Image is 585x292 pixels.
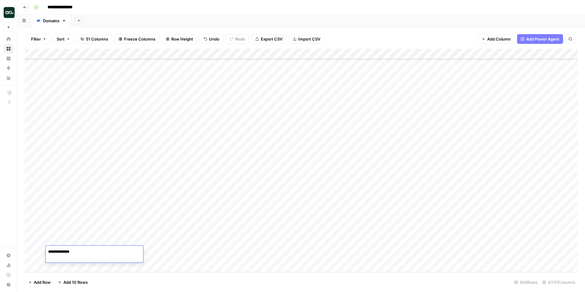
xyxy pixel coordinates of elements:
a: Domains [31,15,71,27]
button: Filter [27,34,50,44]
a: Usage [4,260,13,270]
a: Browse [4,44,13,54]
a: Home [4,34,13,44]
span: Add Power Agent [526,36,559,42]
button: Add Column [478,34,515,44]
a: Opportunities [4,63,13,73]
span: 51 Columns [86,36,108,42]
button: Add Row [25,277,54,287]
button: Undo [200,34,223,44]
button: Add Power Agent [517,34,563,44]
button: Sort [53,34,74,44]
img: AO Internal Ops Logo [4,7,15,18]
span: Undo [209,36,219,42]
span: Add Column [487,36,511,42]
span: Row Height [171,36,193,42]
span: Redo [235,36,245,42]
a: Learning Hub [4,270,13,280]
a: Settings [4,251,13,260]
span: Export CSV [261,36,282,42]
div: Domains [43,18,59,24]
button: Freeze Columns [115,34,159,44]
a: Your Data [4,73,13,83]
button: 51 Columns [76,34,112,44]
span: Add 10 Rows [63,279,88,285]
div: 47/51 Columns [540,277,578,287]
button: Workspace: AO Internal Ops [4,5,13,20]
div: 600 Rows [512,277,540,287]
button: Row Height [162,34,197,44]
button: Import CSV [289,34,324,44]
button: Redo [226,34,249,44]
button: Export CSV [251,34,286,44]
button: Help + Support [4,280,13,290]
span: Import CSV [298,36,320,42]
span: Add Row [34,279,51,285]
span: Freeze Columns [124,36,155,42]
span: Sort [57,36,65,42]
button: Add 10 Rows [54,277,91,287]
a: Insights [4,54,13,63]
span: Filter [31,36,41,42]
